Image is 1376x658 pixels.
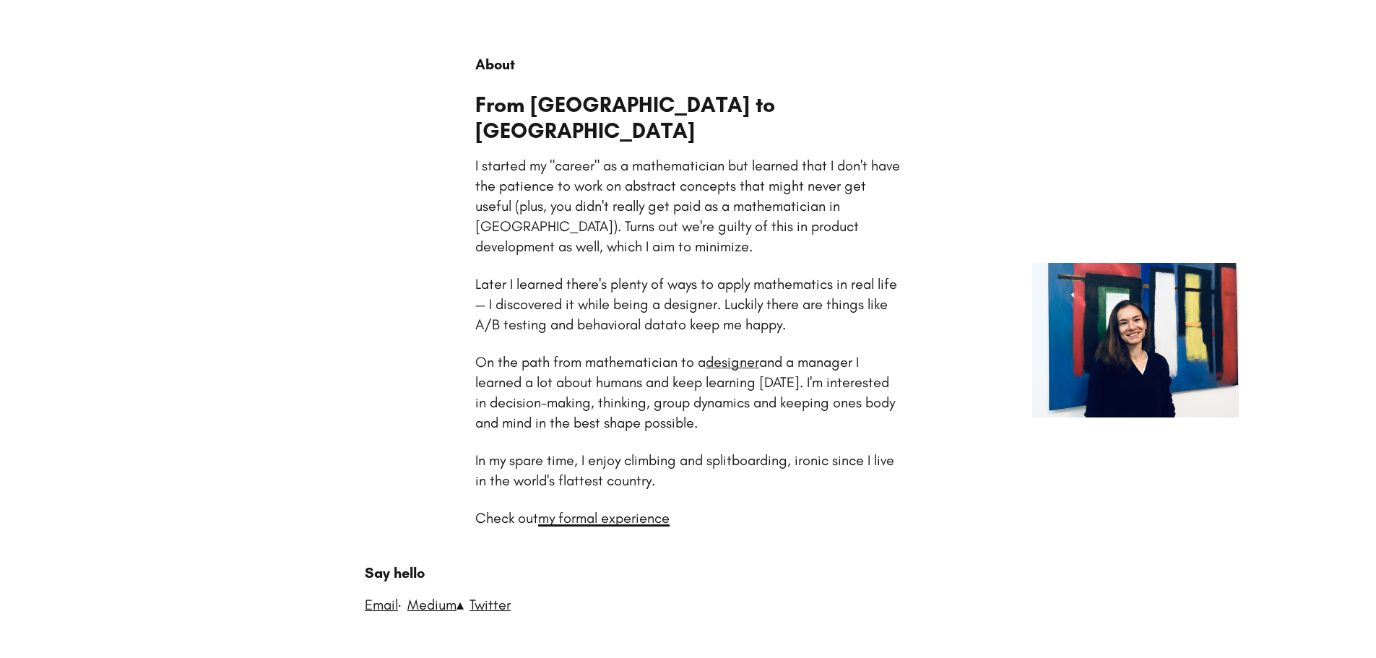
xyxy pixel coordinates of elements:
h3: Say hello [365,563,1012,583]
a: Twitter [470,596,511,613]
a: my formal experience [538,509,670,527]
p: Later I learned there's plenty of ways to apply mathematics in real life — I discovered it while ... [475,275,897,333]
a: A/B testing and behavioral data [475,316,673,333]
div: · ▴ [365,563,1012,649]
h2: About [475,54,901,74]
p: On the path from mathematician to a and a manager I learned a lot about humans and keep learning ... [475,353,895,431]
a: designer [706,353,759,371]
p: Check out [475,509,670,527]
p: I started my "career" as a mathematician but learned that I don't have the patience to work on ab... [475,157,900,255]
a: Email [365,596,398,613]
a: Medium [407,596,456,613]
h1: From [GEOGRAPHIC_DATA] to [GEOGRAPHIC_DATA] [475,92,901,144]
p: In my spare time, I enjoy climbing and splitboarding, ironic since I live in the world's flattest... [475,451,894,489]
